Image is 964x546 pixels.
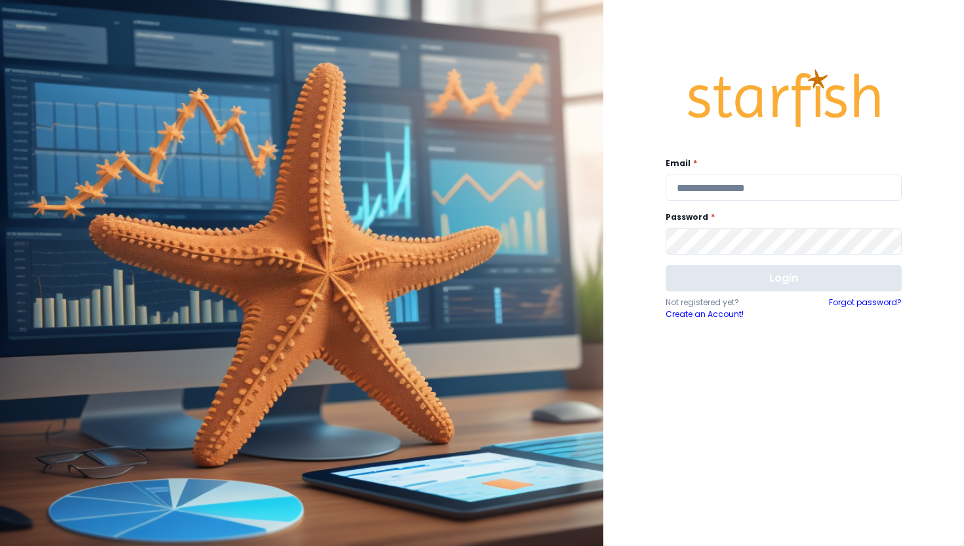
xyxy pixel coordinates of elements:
a: Create an Account! [666,308,784,320]
label: Email [666,157,894,169]
p: Not registered yet? [666,297,784,308]
button: Login [666,265,902,291]
img: Logo.42cb71d561138c82c4ab.png [685,57,882,140]
a: Forgot password? [829,297,902,320]
label: Password [666,211,894,223]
